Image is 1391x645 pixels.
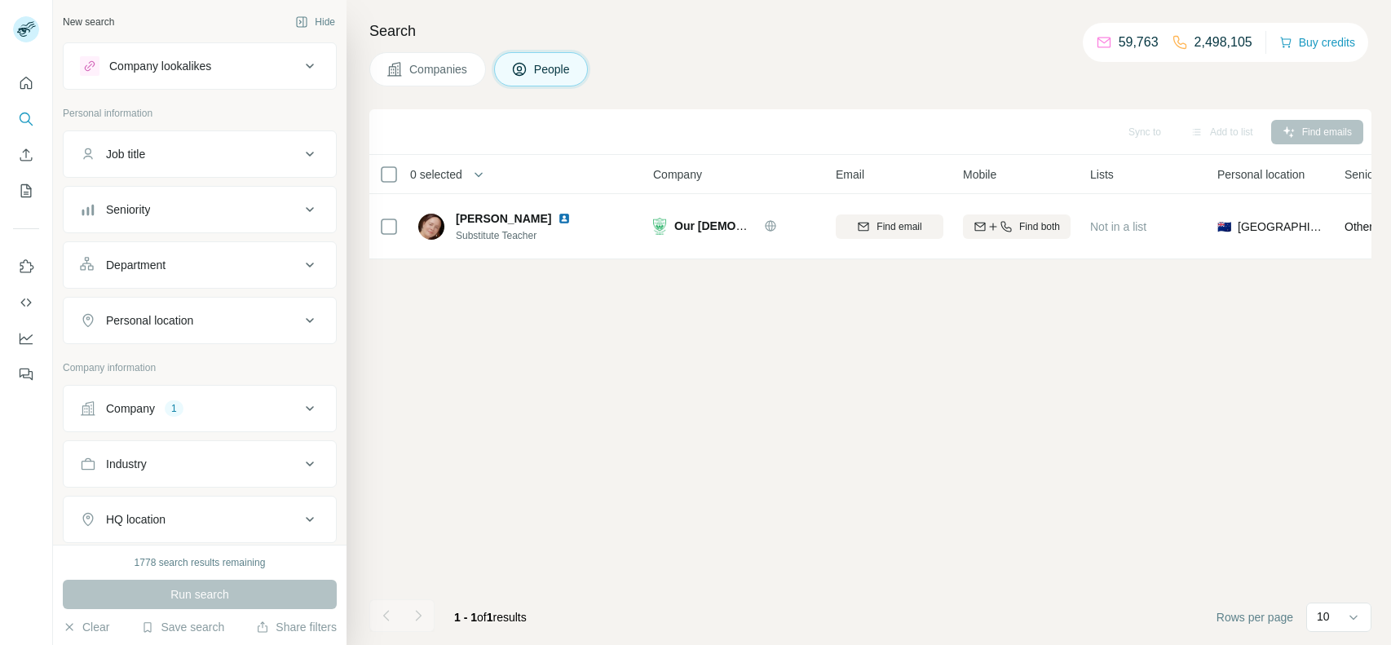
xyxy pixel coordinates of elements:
p: 2,498,105 [1194,33,1252,52]
span: Mobile [963,166,996,183]
button: Company lookalikes [64,46,336,86]
div: Job title [106,146,145,162]
span: results [454,611,527,624]
button: Clear [63,619,109,635]
img: Avatar [418,214,444,240]
span: Substitute Teacher [456,228,590,243]
span: Email [836,166,864,183]
div: Personal location [106,312,193,329]
button: HQ location [64,500,336,539]
button: Use Surfe on LinkedIn [13,252,39,281]
button: Find both [963,214,1071,239]
button: Quick start [13,68,39,98]
button: Personal location [64,301,336,340]
button: Enrich CSV [13,140,39,170]
span: Find email [877,219,921,234]
button: Feedback [13,360,39,389]
button: Search [13,104,39,134]
div: 1778 search results remaining [135,555,266,570]
button: Buy credits [1279,31,1355,54]
button: Hide [284,10,347,34]
button: Find email [836,214,943,239]
button: Save search [141,619,224,635]
button: Industry [64,444,336,484]
span: Find both [1019,219,1060,234]
div: HQ location [106,511,166,528]
span: 1 [487,611,493,624]
span: Seniority [1345,166,1389,183]
button: Use Surfe API [13,288,39,317]
button: Department [64,245,336,285]
div: Seniority [106,201,150,218]
div: New search [63,15,114,29]
button: My lists [13,176,39,205]
div: Company lookalikes [109,58,211,74]
h4: Search [369,20,1371,42]
span: 1 - 1 [454,611,477,624]
span: Lists [1090,166,1114,183]
span: 0 selected [410,166,462,183]
p: 59,763 [1119,33,1159,52]
div: Department [106,257,166,273]
p: Personal information [63,106,337,121]
p: Company information [63,360,337,375]
img: Logo of Our Lady of the Sacred Heart Primary School [653,218,666,235]
span: 🇳🇿 [1217,219,1231,235]
span: Other [1345,220,1373,233]
span: Rows per page [1217,609,1293,625]
span: [GEOGRAPHIC_DATA] [1238,219,1325,235]
span: Companies [409,61,469,77]
span: Personal location [1217,166,1305,183]
p: 10 [1317,608,1330,625]
span: Our [DEMOGRAPHIC_DATA] of the [GEOGRAPHIC_DATA] [674,219,988,232]
button: Company1 [64,389,336,428]
span: [PERSON_NAME] [456,210,551,227]
img: LinkedIn logo [558,212,571,225]
span: Company [653,166,702,183]
span: of [477,611,487,624]
button: Job title [64,135,336,174]
div: 1 [165,401,183,416]
span: People [534,61,572,77]
button: Dashboard [13,324,39,353]
div: Company [106,400,155,417]
span: Not in a list [1090,220,1146,233]
button: Share filters [256,619,337,635]
button: Seniority [64,190,336,229]
div: Industry [106,456,147,472]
